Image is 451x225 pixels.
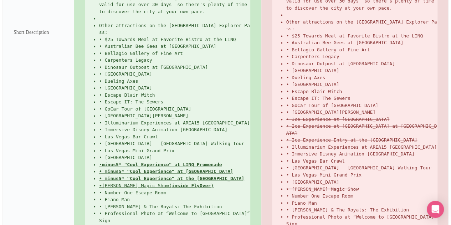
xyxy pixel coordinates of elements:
del: • Ice Experience Entry at the [GEOGRAPHIC_DATA] [286,137,417,143]
span: • Escape Blair Witch [286,89,342,94]
span: • Las Vegas Bar Crawl [286,158,345,164]
span: • Escape IT: The Sewers [99,99,163,104]
span: Other attractions on the [GEOGRAPHIC_DATA] Explorer Pass: [99,23,250,35]
span: • [GEOGRAPHIC_DATA] [99,71,152,77]
span: • Illuminarium Experiences at AREA15 [GEOGRAPHIC_DATA] [286,144,437,150]
span: • Dinosaur Outpost at [GEOGRAPHIC_DATA] [99,65,208,70]
span: • Bellagio Gallery of Fine Art [99,51,183,56]
span: • Number One Escape Room [286,193,353,198]
strong: • minus5* "Cool Experience" at [GEOGRAPHIC_DATA] [99,169,233,174]
ins: [PERSON_NAME] Magic Show [99,183,214,188]
span: • Escape Blair Witch [99,92,155,98]
span: Other attractions on the [GEOGRAPHIC_DATA] Explorer Pass: [286,19,437,32]
span: • Dinosaur Outpost at [GEOGRAPHIC_DATA] [286,61,395,66]
span: • [GEOGRAPHIC_DATA] [286,179,339,184]
span: • GoCar Tour of [GEOGRAPHIC_DATA] [99,106,191,112]
span: • Dueling Axes [286,75,326,80]
span: • Las Vegas Mini Grand Prix [286,172,362,178]
div: Open Intercom Messenger [427,201,444,218]
span: • Number One Escape Room [99,190,166,195]
span: • $25 Towards Meal at Favorite Bistro at the LINQ [99,37,236,42]
span: • Las Vegas Bar Crawl [99,134,158,139]
span: • [GEOGRAPHIC_DATA] [99,85,152,91]
strong: minus5* "Cool Experience" at LINQ Promenade [102,162,222,167]
span: • Carpenters Legacy [99,57,152,63]
span: • Immersive Disney Animation [GEOGRAPHIC_DATA] [286,151,415,157]
span: • [GEOGRAPHIC_DATA] - [GEOGRAPHIC_DATA] Walking Tour [99,141,244,146]
span: • Piano Man [286,200,317,205]
span: • $25 Towards Meal at Favorite Bistro at the LINQ [286,33,423,39]
span: • Carpenters Legacy [286,54,339,59]
span: • Las Vegas Mini Grand Prix [99,148,174,153]
span: • [PERSON_NAME] & The Royals: The Exhibition [99,204,222,209]
span: • GoCar Tour of [GEOGRAPHIC_DATA] [286,103,378,108]
del: • Ice Experience at [GEOGRAPHIC_DATA] at [GEOGRAPHIC_DATA] [286,123,437,136]
span: • Professional Photo at “Welcome to [GEOGRAPHIC_DATA]” Sign [99,210,250,223]
del: • [PERSON_NAME] Magic Show [286,186,359,191]
span: • Australian Bee Gees at [GEOGRAPHIC_DATA] [286,40,404,45]
span: • Illuminarium Experiences at AREA15 [GEOGRAPHIC_DATA] [99,120,250,126]
span: • [GEOGRAPHIC_DATA][PERSON_NAME] [99,113,188,118]
del: • Ice Experience at [GEOGRAPHIC_DATA] [286,117,390,122]
span: • Piano Man [99,196,130,202]
span: • Immersive Disney Animation [GEOGRAPHIC_DATA] [99,127,227,132]
span: • [GEOGRAPHIC_DATA] - [GEOGRAPHIC_DATA] Walking Tour [286,165,431,170]
strong: • [99,183,102,188]
span: • [GEOGRAPHIC_DATA] [99,155,152,160]
span: • [GEOGRAPHIC_DATA] [286,82,339,87]
strong: (inside FlyOver) [169,183,214,188]
ins: • [99,162,222,167]
span: • Australian Bee Gees at [GEOGRAPHIC_DATA] [99,44,216,49]
span: • [GEOGRAPHIC_DATA] [286,68,339,73]
span: • Dueling Axes [99,78,138,84]
span: • [GEOGRAPHIC_DATA][PERSON_NAME] [286,109,375,115]
span: • Escape IT: The Sewers [286,96,350,101]
span: • [PERSON_NAME] & The Royals: The Exhibition [286,207,409,212]
strong: • minus5* "Cool Experience" at the [GEOGRAPHIC_DATA] [99,176,244,181]
span: • Bellagio Gallery of Fine Art [286,47,370,52]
